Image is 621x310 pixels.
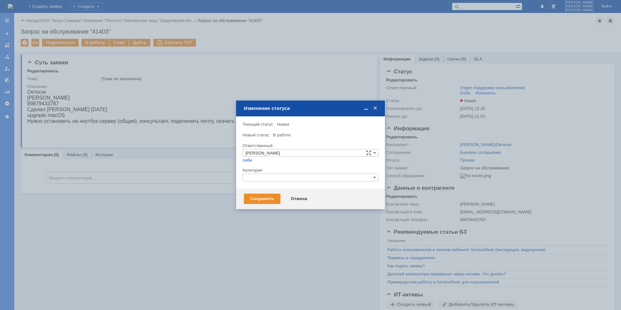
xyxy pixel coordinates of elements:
[372,105,378,111] span: Закрыть
[366,150,371,155] span: Сложная форма
[244,105,378,111] div: Изменение статуса
[243,158,252,163] a: себе
[363,105,369,111] span: Свернуть (Ctrl + M)
[243,122,274,127] label: Текущий статус:
[243,144,377,148] div: Ответственный
[243,133,270,137] label: Новый статус:
[273,133,290,137] span: В работе
[277,122,289,127] span: Новая
[243,168,377,172] div: Категория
